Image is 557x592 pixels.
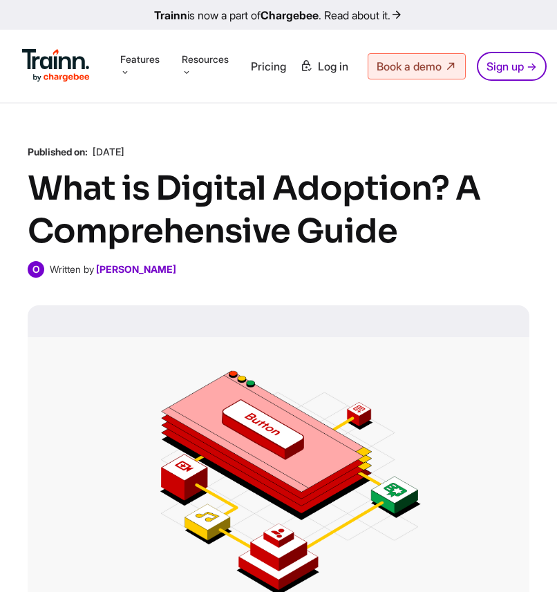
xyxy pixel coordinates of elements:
[28,167,529,253] h1: What is Digital Adoption? A Comprehensive Guide
[368,53,466,79] a: Book a demo
[251,59,286,73] a: Pricing
[488,526,557,592] iframe: Chat Widget
[292,54,357,79] a: Log in
[120,52,160,66] span: Features
[261,8,319,22] b: Chargebee
[96,263,176,275] a: [PERSON_NAME]
[50,263,94,275] span: Written by
[182,52,229,66] span: Resources
[477,52,547,81] a: Sign up →
[318,59,348,73] span: Log in
[28,146,88,157] b: Published on:
[154,8,187,22] b: Trainn
[22,49,90,82] img: Trainn Logo
[93,146,124,157] span: [DATE]
[377,59,442,73] span: Book a demo
[28,261,44,278] span: O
